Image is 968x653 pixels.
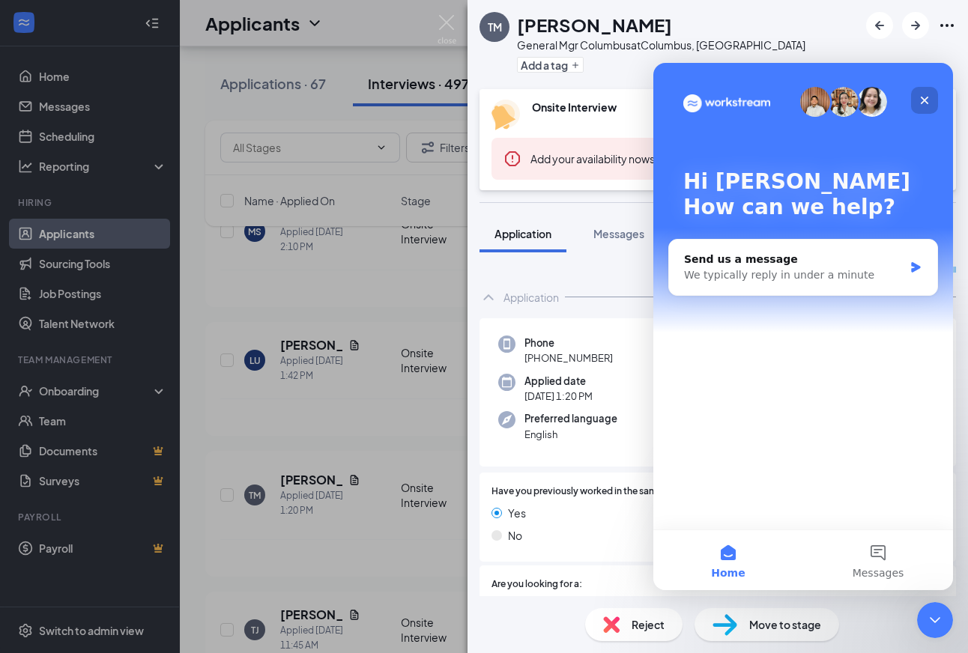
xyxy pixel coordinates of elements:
[508,505,526,521] span: Yes
[902,12,929,39] button: ArrowRight
[530,151,650,166] button: Add your availability now
[488,19,502,34] div: TM
[871,16,889,34] svg: ArrowLeftNew
[480,288,497,306] svg: ChevronUp
[632,616,665,633] span: Reject
[491,485,704,499] span: Have you previously worked in the same industry?
[749,616,821,633] span: Move to stage
[491,577,582,592] span: Are you looking for a:
[593,227,644,240] span: Messages
[517,12,672,37] h1: [PERSON_NAME]
[653,63,953,590] iframe: Intercom live chat
[571,61,580,70] svg: Plus
[524,374,593,389] span: Applied date
[524,335,613,350] span: Phone
[524,411,617,426] span: Preferred language
[524,350,613,365] span: [PHONE_NUMBER]
[503,150,521,168] svg: Error
[530,152,835,165] span: so applicants can schedule interviews.
[938,16,956,34] svg: Ellipses
[503,290,559,305] div: Application
[508,527,522,544] span: No
[517,57,584,73] button: PlusAdd a tag
[532,100,617,114] b: Onsite Interview
[907,16,925,34] svg: ArrowRight
[517,37,805,52] div: General Mgr Columbus at Columbus, [GEOGRAPHIC_DATA]
[524,389,593,404] span: [DATE] 1:20 PM
[917,602,953,638] iframe: Intercom live chat
[494,227,551,240] span: Application
[866,12,893,39] button: ArrowLeftNew
[524,427,617,442] span: English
